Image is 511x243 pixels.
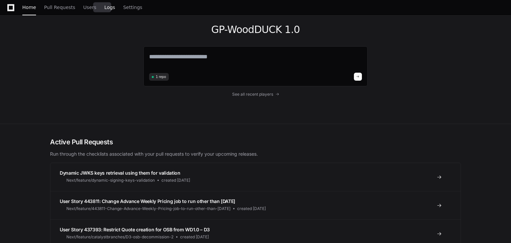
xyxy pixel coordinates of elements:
a: User Story 443811: Change Advance Weekly Pricing job to run other than [DATE]Next/feature/443811-... [50,191,461,219]
span: Next/feature/catalystbranches/D3-osb-decommission-2 [66,234,173,240]
span: Home [22,5,36,9]
span: created [DATE] [161,178,190,183]
span: Users [83,5,96,9]
span: 1 repo [156,74,166,79]
span: Dynamic JWKS keys retrieval using them for validation [60,170,180,176]
span: Next/feature/dynamic-signing-keys-validation [66,178,155,183]
span: created [DATE] [180,234,209,240]
span: Logs [104,5,115,9]
h1: GP-WoodDUCK 1.0 [143,24,368,36]
span: Settings [123,5,142,9]
a: Dynamic JWKS keys retrieval using them for validationNext/feature/dynamic-signing-keys-validation... [50,163,461,191]
span: See all recent players [232,92,273,97]
span: User Story 443811: Change Advance Weekly Pricing job to run other than [DATE] [60,198,235,204]
p: Run through the checklists associated with your pull requests to verify your upcoming releases. [50,151,461,157]
span: created [DATE] [237,206,266,211]
a: See all recent players [143,92,368,97]
h2: Active Pull Requests [50,137,461,147]
span: Next/feature/443811-Change-Advance-Weekly-Pricing-job-to-run-other-than-[DATE] [66,206,230,211]
span: Pull Requests [44,5,75,9]
span: User Story 437393: Restrict Quote creation for OSB from WD1.0 – D3 [60,227,210,232]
